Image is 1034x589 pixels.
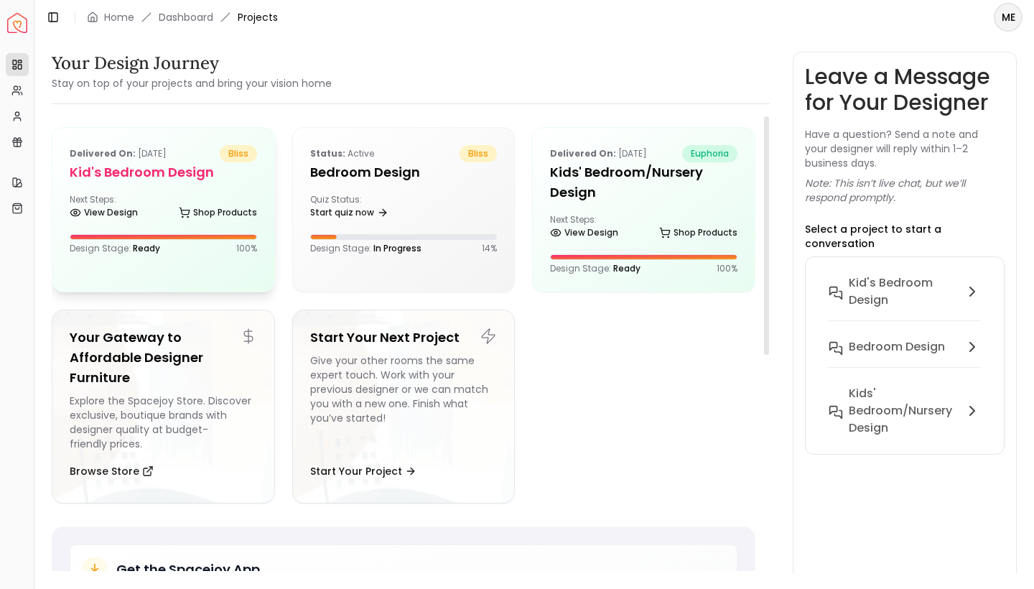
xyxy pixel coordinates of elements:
[550,145,647,162] p: [DATE]
[104,10,134,24] a: Home
[87,10,278,24] nav: breadcrumb
[310,243,421,254] p: Design Stage:
[805,127,1005,170] p: Have a question? Send a note and your designer will reply within 1–2 business days.
[805,222,1005,251] p: Select a project to start a conversation
[817,269,992,333] button: Kid's Bedroom design
[550,162,737,203] h5: Kids' Bedroom/Nursery Design
[70,145,167,162] p: [DATE]
[995,4,1021,30] span: ME
[994,3,1023,32] button: ME
[70,328,257,388] h5: Your Gateway to Affordable Designer Furniture
[236,243,257,254] p: 100 %
[817,379,992,442] button: Kids' Bedroom/Nursery Design
[682,145,737,162] span: euphoria
[310,203,388,223] a: Start quiz now
[805,176,1005,205] p: Note: This isn’t live chat, but we’ll respond promptly.
[310,162,498,182] h5: Bedroom design
[817,333,992,379] button: Bedroom design
[7,13,27,33] a: Spacejoy
[550,263,641,274] p: Design Stage:
[159,10,213,24] a: Dashboard
[849,385,958,437] h6: Kids' Bedroom/Nursery Design
[70,203,138,223] a: View Design
[70,194,257,223] div: Next Steps:
[482,243,497,254] p: 14 %
[7,13,27,33] img: Spacejoy Logo
[805,64,1005,116] h3: Leave a Message for Your Designer
[550,214,737,243] div: Next Steps:
[70,457,154,486] button: Browse Store
[220,145,257,162] span: bliss
[52,310,275,504] a: Your Gateway to Affordable Designer FurnitureExplore the Spacejoy Store. Discover exclusive, bout...
[70,394,257,451] div: Explore the Spacejoy Store. Discover exclusive, boutique brands with designer quality at budget-f...
[849,274,958,309] h6: Kid's Bedroom design
[849,338,945,356] h6: Bedroom design
[310,457,416,486] button: Start Your Project
[52,76,332,91] small: Stay on top of your projects and bring your vision home
[133,242,160,254] span: Ready
[70,147,136,159] b: Delivered on:
[52,52,332,75] h3: Your Design Journey
[238,10,278,24] span: Projects
[310,194,398,223] div: Quiz Status:
[550,147,616,159] b: Delivered on:
[310,145,374,162] p: active
[292,310,516,504] a: Start Your Next ProjectGive your other rooms the same expert touch. Work with your previous desig...
[179,203,257,223] a: Shop Products
[116,560,260,580] h5: Get the Spacejoy App
[373,242,421,254] span: In Progress
[613,262,641,274] span: Ready
[310,147,345,159] b: Status:
[70,243,160,254] p: Design Stage:
[659,223,737,243] a: Shop Products
[310,353,498,451] div: Give your other rooms the same expert touch. Work with your previous designer or we can match you...
[70,162,257,182] h5: Kid's Bedroom design
[460,145,497,162] span: bliss
[717,263,737,274] p: 100 %
[550,223,618,243] a: View Design
[310,328,498,348] h5: Start Your Next Project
